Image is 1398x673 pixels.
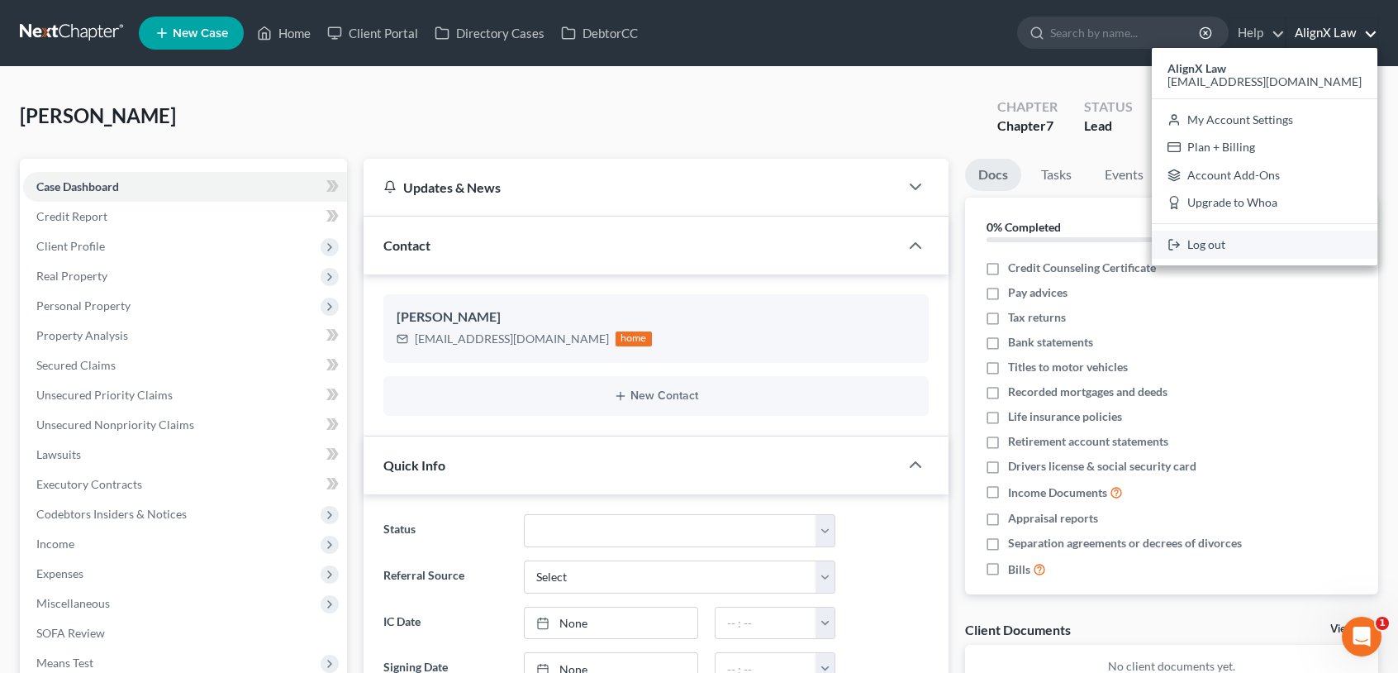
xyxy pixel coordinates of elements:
button: New Contact [397,389,915,403]
span: Bank statements [1008,334,1093,351]
span: Quick Info [383,457,445,473]
span: Bills [1008,561,1030,578]
div: Lead [1084,117,1133,136]
span: 1 [1376,617,1389,630]
a: SOFA Review [23,618,347,648]
div: AlignX Law [1152,48,1377,265]
span: Tax returns [1008,309,1066,326]
a: Directory Cases [426,18,553,48]
div: Status [1084,98,1133,117]
a: Plan + Billing [1152,133,1377,161]
a: Events [1091,159,1157,191]
span: Expenses [36,566,83,580]
a: Help [1229,18,1285,48]
strong: AlignX Law [1167,61,1226,75]
a: Home [249,18,319,48]
iframe: Intercom live chat [1342,617,1381,656]
span: Recorded mortgages and deeds [1008,384,1167,400]
span: Pay advices [1008,284,1068,301]
span: Lawsuits [36,447,81,461]
label: Status [375,514,516,547]
label: Referral Source [375,561,516,594]
a: Account Add-Ons [1152,161,1377,189]
span: Drivers license & social security card [1008,458,1196,475]
div: Chapter [997,117,1058,136]
a: Log out [1152,231,1377,259]
a: Secured Claims [23,351,347,380]
span: [EMAIL_ADDRESS][DOMAIN_NAME] [1167,74,1362,88]
a: View All [1330,623,1372,635]
span: Separation agreements or decrees of divorces [1008,535,1242,551]
input: -- : -- [716,608,816,639]
span: 7 [1046,117,1053,133]
span: Executory Contracts [36,477,142,491]
a: Executory Contracts [23,470,347,499]
span: Unsecured Nonpriority Claims [36,418,194,432]
span: Titles to motor vehicles [1008,359,1128,375]
a: Upgrade to Whoa [1152,189,1377,217]
span: [PERSON_NAME] [20,103,176,127]
a: Unsecured Priority Claims [23,380,347,410]
span: Credit Counseling Certificate [1008,260,1156,276]
span: Income Documents [1008,484,1107,501]
a: Docs [965,159,1021,191]
div: Chapter [997,98,1058,117]
span: Life insurance policies [1008,408,1122,425]
span: Income [36,537,74,551]
a: DebtorCC [553,18,646,48]
span: Unsecured Priority Claims [36,388,173,402]
a: Case Dashboard [23,172,347,202]
label: IC Date [375,607,516,640]
span: Client Profile [36,239,105,253]
span: Retirement account statements [1008,433,1168,450]
div: Client Documents [965,621,1071,638]
a: Tasks [1028,159,1085,191]
span: Credit Report [36,209,107,223]
div: [EMAIL_ADDRESS][DOMAIN_NAME] [415,331,609,347]
span: Means Test [36,656,93,670]
a: Credit Report [23,202,347,231]
span: Secured Claims [36,358,116,372]
span: Property Analysis [36,328,128,342]
a: My Account Settings [1152,106,1377,134]
input: Search by name... [1050,17,1201,48]
a: AlignX Law [1286,18,1377,48]
span: Contact [383,237,430,253]
div: Updates & News [383,179,879,196]
span: SOFA Review [36,626,105,640]
span: Appraisal reports [1008,510,1098,527]
a: Unsecured Nonpriority Claims [23,410,347,440]
span: New Case [173,27,228,40]
span: Case Dashboard [36,179,119,193]
div: home [616,332,652,346]
span: Real Property [36,269,107,283]
span: Personal Property [36,298,131,313]
strong: 0% Completed [987,220,1061,234]
a: Client Portal [319,18,426,48]
span: Miscellaneous [36,596,110,610]
a: None [525,608,697,639]
a: Property Analysis [23,321,347,351]
div: [PERSON_NAME] [397,308,915,327]
a: Lawsuits [23,440,347,470]
span: Codebtors Insiders & Notices [36,507,187,521]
